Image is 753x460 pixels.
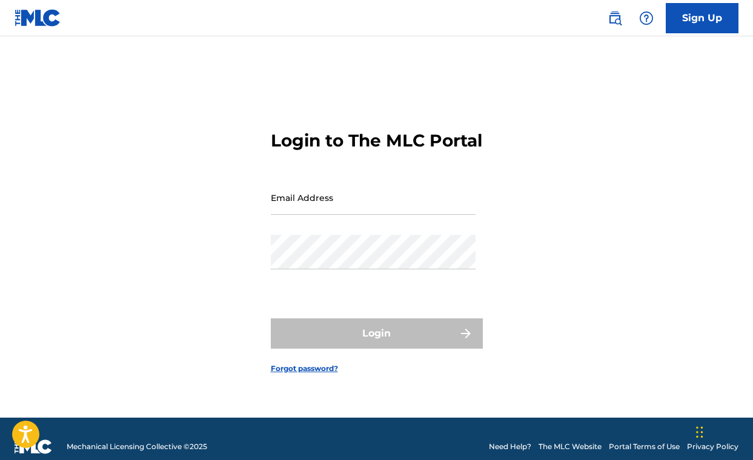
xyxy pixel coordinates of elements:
[634,6,658,30] div: Help
[603,6,627,30] a: Public Search
[15,9,61,27] img: MLC Logo
[687,441,738,452] a: Privacy Policy
[608,11,622,25] img: search
[692,402,753,460] iframe: Chat Widget
[609,441,680,452] a: Portal Terms of Use
[639,11,654,25] img: help
[271,363,338,374] a: Forgot password?
[666,3,738,33] a: Sign Up
[539,441,602,452] a: The MLC Website
[67,441,207,452] span: Mechanical Licensing Collective © 2025
[15,439,52,454] img: logo
[696,414,703,450] div: Drag
[489,441,531,452] a: Need Help?
[271,130,482,151] h3: Login to The MLC Portal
